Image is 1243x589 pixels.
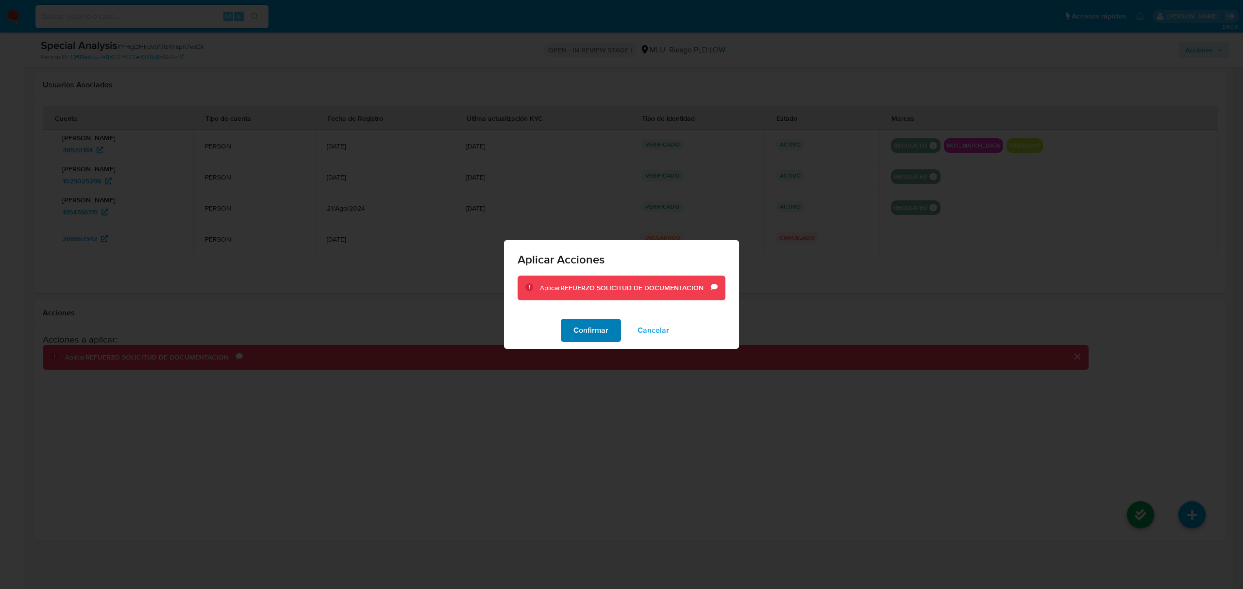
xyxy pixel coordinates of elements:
div: Aplicar [540,283,711,293]
span: Aplicar Acciones [518,254,725,265]
b: REFUERZO SOLICITUD DE DOCUMENTACION [560,283,704,293]
span: Confirmar [573,320,608,341]
span: Cancelar [638,320,669,341]
button: Cancelar [625,319,682,342]
button: Confirmar [561,319,621,342]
